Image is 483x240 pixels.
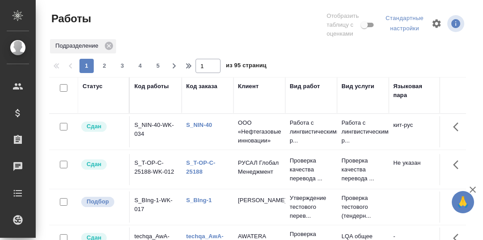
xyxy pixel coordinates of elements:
[115,59,129,73] button: 3
[186,159,216,175] a: S_T-OP-C-25188
[83,82,103,91] div: Статус
[130,191,182,223] td: S_BIng-1-WK-017
[290,118,333,145] p: Работа с лингвистическими р...
[49,12,91,26] span: Работы
[341,156,384,183] p: Проверка качества перевода ...
[455,193,471,212] span: 🙏
[87,160,101,169] p: Сдан
[186,122,212,128] a: S_NIN-40
[186,197,212,203] a: S_BIng-1
[327,12,359,38] span: Отобразить таблицу с оценками
[389,154,441,185] td: Не указан
[238,196,281,205] p: [PERSON_NAME]
[383,12,426,36] div: split button
[226,60,266,73] span: из 95 страниц
[426,13,447,34] span: Настроить таблицу
[447,15,466,32] span: Посмотреть информацию
[290,156,333,183] p: Проверка качества перевода ...
[290,82,320,91] div: Вид работ
[80,159,125,171] div: Менеджер проверил работу исполнителя, передает ее на следующий этап
[80,196,125,208] div: Можно подбирать исполнителей
[133,59,147,73] button: 4
[448,116,469,138] button: Здесь прячутся важные кнопки
[238,118,281,145] p: ООО «Нефтегазовые инновации»
[55,41,101,50] p: Подразделение
[87,197,109,206] p: Подбор
[97,59,112,73] button: 2
[341,118,384,145] p: Работа с лингвистическими р...
[134,82,169,91] div: Код работы
[97,61,112,70] span: 2
[87,122,101,131] p: Сдан
[341,194,384,220] p: Проверка тестового (тендерн...
[393,82,436,100] div: Языковая пара
[80,121,125,133] div: Менеджер проверил работу исполнителя, передает ее на следующий этап
[186,82,217,91] div: Код заказа
[448,154,469,175] button: Здесь прячутся важные кнопки
[341,82,375,91] div: Вид услуги
[151,61,165,70] span: 5
[151,59,165,73] button: 5
[389,116,441,147] td: кит-рус
[133,61,147,70] span: 4
[452,191,474,213] button: 🙏
[238,159,281,176] p: РУСАЛ Глобал Менеджмент
[238,82,258,91] div: Клиент
[130,116,182,147] td: S_NIN-40-WK-034
[50,39,116,53] div: Подразделение
[448,191,469,213] button: Здесь прячутся важные кнопки
[290,194,333,220] p: Утверждение тестового перев...
[130,154,182,185] td: S_T-OP-C-25188-WK-012
[115,61,129,70] span: 3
